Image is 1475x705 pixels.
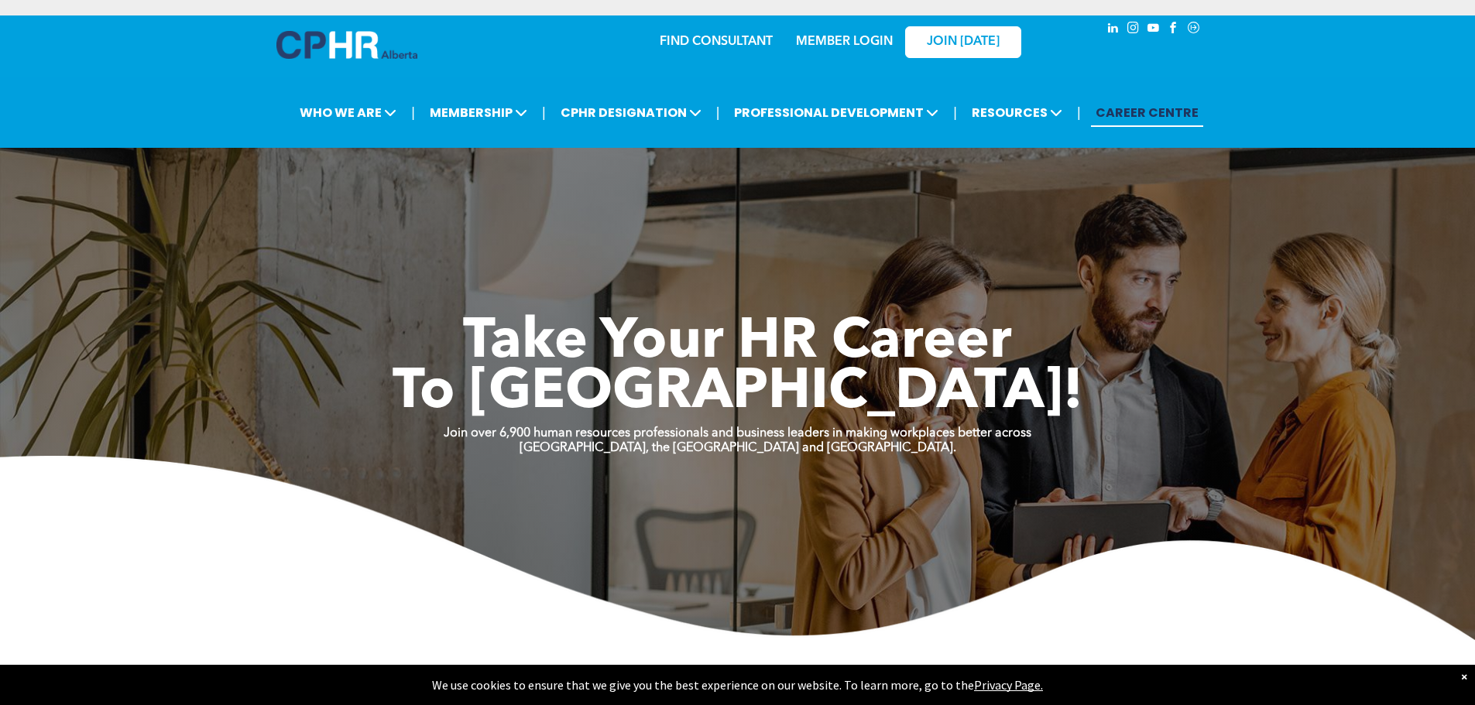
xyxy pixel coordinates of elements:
[1165,19,1182,40] a: facebook
[905,26,1021,58] a: JOIN [DATE]
[1077,97,1081,128] li: |
[556,98,706,127] span: CPHR DESIGNATION
[967,98,1067,127] span: RESOURCES
[1185,19,1202,40] a: Social network
[716,97,720,128] li: |
[953,97,957,128] li: |
[444,427,1031,440] strong: Join over 6,900 human resources professionals and business leaders in making workplaces better ac...
[295,98,401,127] span: WHO WE ARE
[660,36,773,48] a: FIND CONSULTANT
[411,97,415,128] li: |
[393,365,1083,421] span: To [GEOGRAPHIC_DATA]!
[1125,19,1142,40] a: instagram
[425,98,532,127] span: MEMBERSHIP
[1461,669,1467,684] div: Dismiss notification
[729,98,943,127] span: PROFESSIONAL DEVELOPMENT
[542,97,546,128] li: |
[796,36,893,48] a: MEMBER LOGIN
[974,677,1043,693] a: Privacy Page.
[276,31,417,59] img: A blue and white logo for cp alberta
[520,442,956,454] strong: [GEOGRAPHIC_DATA], the [GEOGRAPHIC_DATA] and [GEOGRAPHIC_DATA].
[463,315,1012,371] span: Take Your HR Career
[927,35,1000,50] span: JOIN [DATE]
[1105,19,1122,40] a: linkedin
[1091,98,1203,127] a: CAREER CENTRE
[1145,19,1162,40] a: youtube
